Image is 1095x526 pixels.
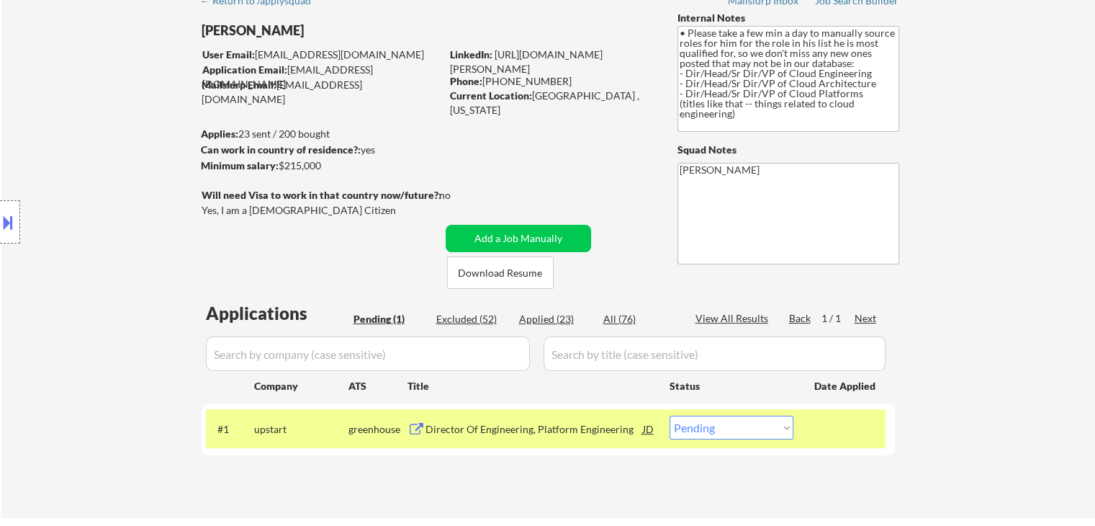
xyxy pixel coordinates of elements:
[353,312,425,326] div: Pending (1)
[446,225,591,252] button: Add a Job Manually
[519,312,591,326] div: Applied (23)
[670,373,793,398] div: Status
[202,78,441,106] div: [EMAIL_ADDRESS][DOMAIN_NAME]
[814,379,878,393] div: Date Applied
[348,379,407,393] div: ATS
[202,189,441,201] strong: Will need Visa to work in that country now/future?:
[677,143,899,157] div: Squad Notes
[603,312,675,326] div: All (76)
[641,416,656,442] div: JD
[821,311,855,326] div: 1 / 1
[201,127,441,141] div: 23 sent / 200 bought
[695,311,772,326] div: View All Results
[206,336,530,371] input: Search by company (case sensitive)
[450,89,654,117] div: [GEOGRAPHIC_DATA] , [US_STATE]
[202,79,276,91] strong: Mailslurp Email:
[544,336,886,371] input: Search by title (case sensitive)
[202,22,497,40] div: [PERSON_NAME]
[202,63,441,91] div: [EMAIL_ADDRESS][DOMAIN_NAME]
[217,422,243,437] div: #1
[201,159,441,173] div: $215,000
[254,422,348,437] div: upstart
[450,48,603,75] a: [URL][DOMAIN_NAME][PERSON_NAME]
[201,143,361,156] strong: Can work in country of residence?:
[202,48,441,62] div: [EMAIL_ADDRESS][DOMAIN_NAME]
[202,63,287,76] strong: Application Email:
[447,257,554,289] button: Download Resume
[789,311,812,326] div: Back
[348,422,407,437] div: greenhouse
[202,48,255,61] strong: User Email:
[202,203,445,218] div: Yes, I am a [DEMOGRAPHIC_DATA] Citizen
[254,379,348,393] div: Company
[450,48,492,61] strong: LinkedIn:
[407,379,656,393] div: Title
[450,74,654,89] div: [PHONE_NUMBER]
[436,312,508,326] div: Excluded (52)
[855,311,878,326] div: Next
[439,188,480,202] div: no
[425,422,643,437] div: Director Of Engineering, Platform Engineering
[677,11,899,25] div: Internal Notes
[206,305,348,322] div: Applications
[450,75,482,87] strong: Phone:
[450,89,532,102] strong: Current Location:
[201,143,436,157] div: yes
